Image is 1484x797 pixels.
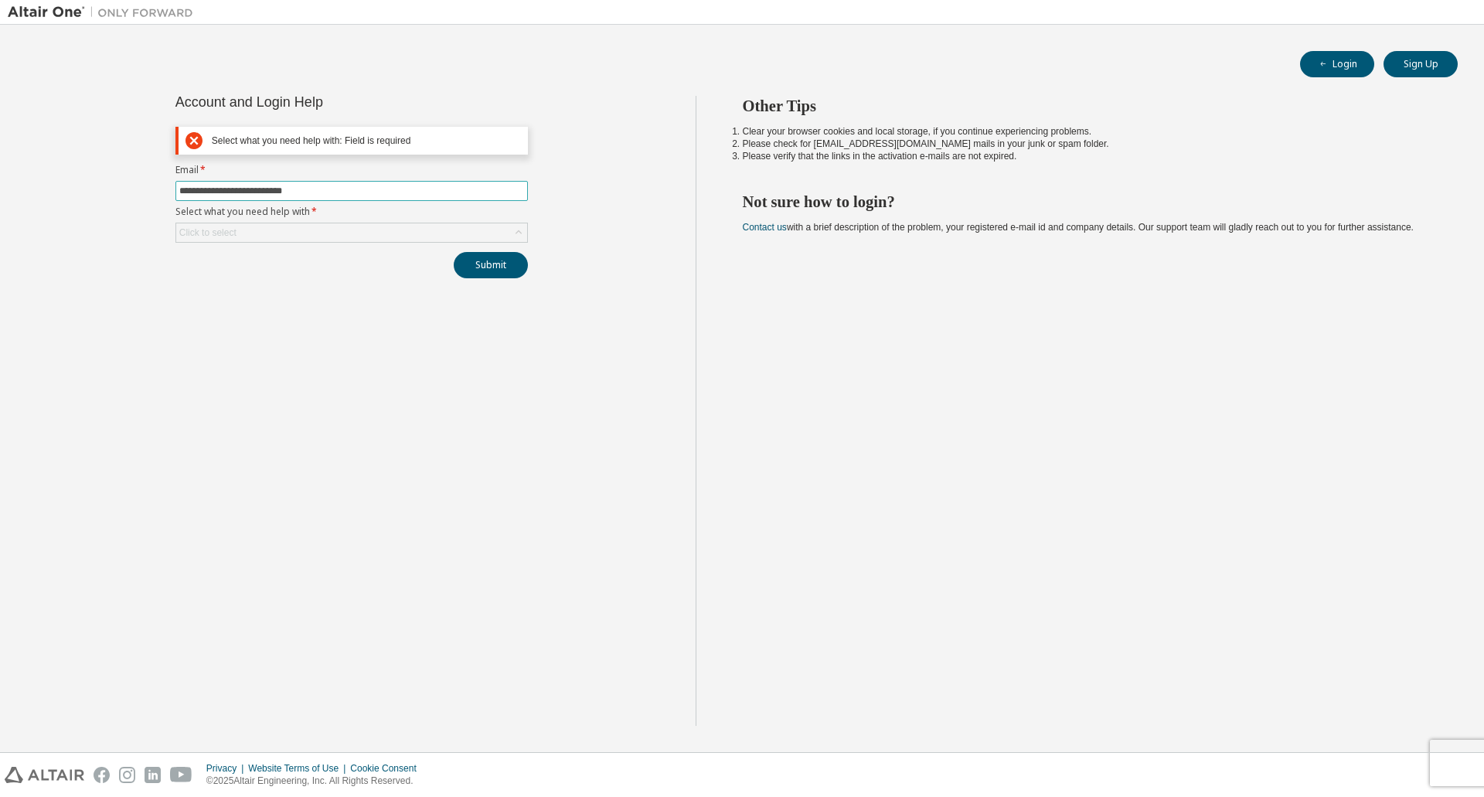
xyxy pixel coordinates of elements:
img: facebook.svg [94,767,110,783]
button: Sign Up [1384,51,1458,77]
img: Altair One [8,5,201,20]
p: © 2025 Altair Engineering, Inc. All Rights Reserved. [206,775,426,788]
img: youtube.svg [170,767,192,783]
div: Website Terms of Use [248,762,350,775]
div: Account and Login Help [175,96,458,108]
a: Contact us [743,222,787,233]
h2: Not sure how to login? [743,192,1431,212]
img: linkedin.svg [145,767,161,783]
div: Cookie Consent [350,762,425,775]
div: Privacy [206,762,248,775]
button: Login [1300,51,1374,77]
h2: Other Tips [743,96,1431,116]
span: with a brief description of the problem, your registered e-mail id and company details. Our suppo... [743,222,1414,233]
button: Submit [454,252,528,278]
li: Clear your browser cookies and local storage, if you continue experiencing problems. [743,125,1431,138]
label: Email [175,164,528,176]
li: Please check for [EMAIL_ADDRESS][DOMAIN_NAME] mails in your junk or spam folder. [743,138,1431,150]
li: Please verify that the links in the activation e-mails are not expired. [743,150,1431,162]
label: Select what you need help with [175,206,528,218]
div: Click to select [176,223,527,242]
img: instagram.svg [119,767,135,783]
div: Select what you need help with: Field is required [212,135,521,147]
div: Click to select [179,226,237,239]
img: altair_logo.svg [5,767,84,783]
